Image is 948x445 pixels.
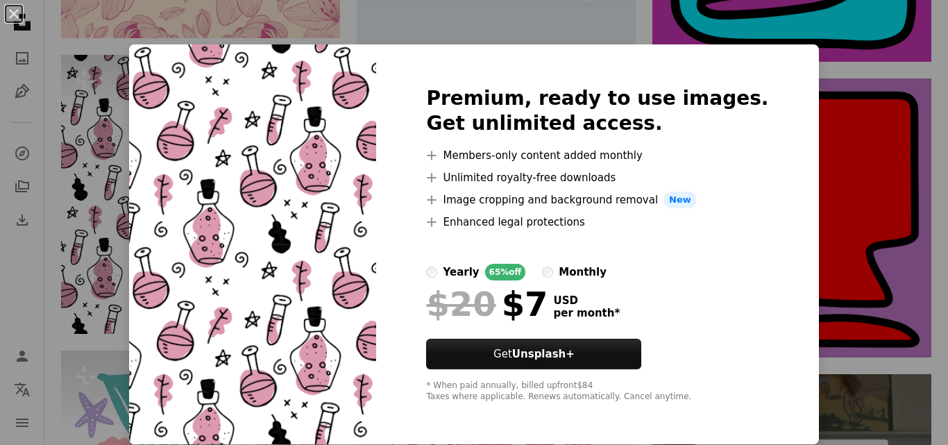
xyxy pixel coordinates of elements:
[129,44,376,444] img: premium_vector-1689096745919-1f0f3dcc17fa
[663,192,697,208] span: New
[426,169,768,186] li: Unlimited royalty-free downloads
[542,267,553,278] input: monthly
[426,192,768,208] li: Image cropping and background removal
[426,286,548,322] div: $7
[559,264,607,280] div: monthly
[426,86,768,136] h2: Premium, ready to use images. Get unlimited access.
[426,214,768,230] li: Enhanced legal protections
[443,264,479,280] div: yearly
[426,286,496,322] span: $20
[512,348,575,360] strong: Unsplash+
[553,307,620,319] span: per month *
[426,147,768,164] li: Members-only content added monthly
[553,294,620,307] span: USD
[485,264,526,280] div: 65% off
[426,380,768,403] div: * When paid annually, billed upfront $84 Taxes where applicable. Renews automatically. Cancel any...
[426,267,437,278] input: yearly65%off
[426,339,641,369] button: GetUnsplash+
